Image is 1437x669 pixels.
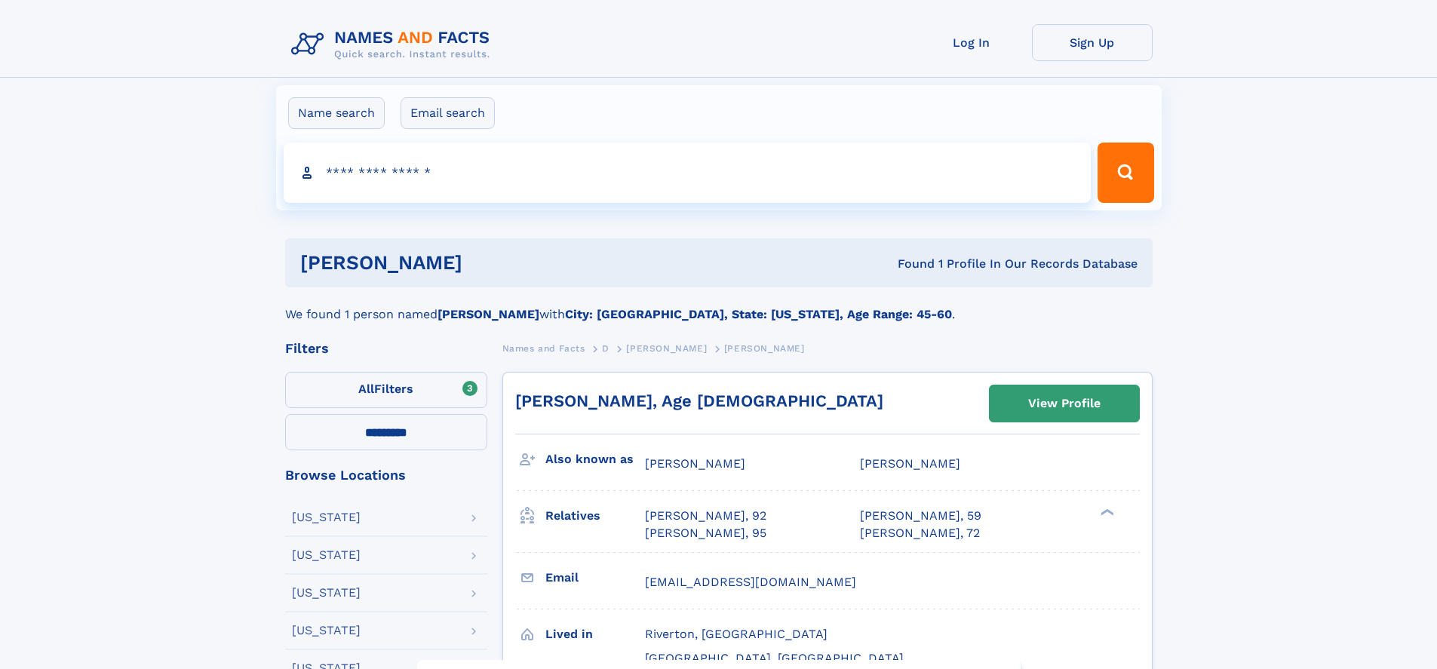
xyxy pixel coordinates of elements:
[645,508,766,524] a: [PERSON_NAME], 92
[680,256,1138,272] div: Found 1 Profile In Our Records Database
[1028,386,1101,421] div: View Profile
[1098,143,1153,203] button: Search Button
[285,24,502,65] img: Logo Names and Facts
[1097,508,1115,517] div: ❯
[645,456,745,471] span: [PERSON_NAME]
[626,339,707,358] a: [PERSON_NAME]
[438,307,539,321] b: [PERSON_NAME]
[358,382,374,396] span: All
[285,287,1153,324] div: We found 1 person named with .
[911,24,1032,61] a: Log In
[292,511,361,523] div: [US_STATE]
[502,339,585,358] a: Names and Facts
[602,343,609,354] span: D
[284,143,1092,203] input: search input
[860,525,980,542] a: [PERSON_NAME], 72
[545,565,645,591] h3: Email
[1032,24,1153,61] a: Sign Up
[565,307,952,321] b: City: [GEOGRAPHIC_DATA], State: [US_STATE], Age Range: 45-60
[292,549,361,561] div: [US_STATE]
[292,625,361,637] div: [US_STATE]
[285,468,487,482] div: Browse Locations
[401,97,495,129] label: Email search
[515,391,883,410] a: [PERSON_NAME], Age [DEMOGRAPHIC_DATA]
[645,575,856,589] span: [EMAIL_ADDRESS][DOMAIN_NAME]
[545,621,645,647] h3: Lived in
[860,508,981,524] a: [PERSON_NAME], 59
[724,343,805,354] span: [PERSON_NAME]
[545,503,645,529] h3: Relatives
[990,385,1139,422] a: View Profile
[602,339,609,358] a: D
[285,342,487,355] div: Filters
[626,343,707,354] span: [PERSON_NAME]
[292,587,361,599] div: [US_STATE]
[645,525,766,542] a: [PERSON_NAME], 95
[645,627,828,641] span: Riverton, [GEOGRAPHIC_DATA]
[645,651,904,665] span: [GEOGRAPHIC_DATA], [GEOGRAPHIC_DATA]
[300,253,680,272] h1: [PERSON_NAME]
[860,456,960,471] span: [PERSON_NAME]
[545,447,645,472] h3: Also known as
[288,97,385,129] label: Name search
[285,372,487,408] label: Filters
